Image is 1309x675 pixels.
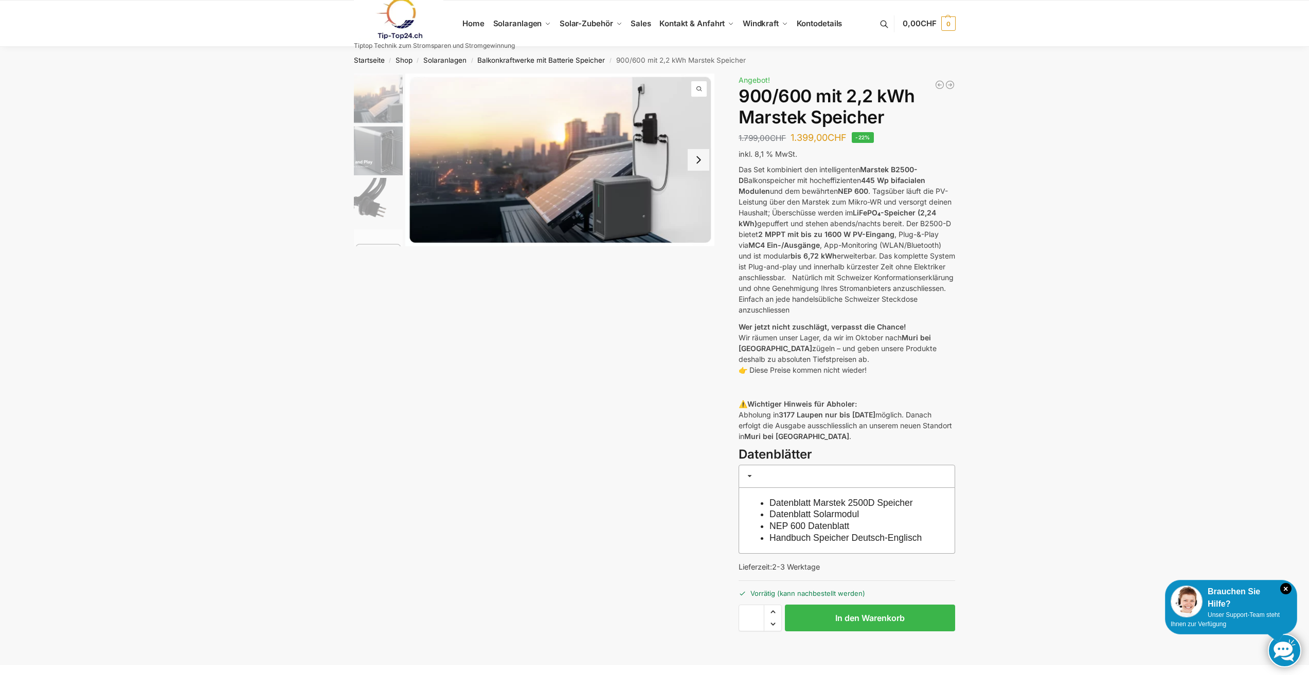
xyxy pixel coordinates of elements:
[1171,611,1280,628] span: Unser Support-Team steht Ihnen zur Verfügung
[935,80,945,90] a: Balkonkraftwerk 1780 Watt mit 4 KWh Zendure Batteriespeicher Notstrom fähig
[791,132,847,143] bdi: 1.399,00
[1171,586,1203,617] img: Customer service
[769,533,922,543] a: Handbuch Speicher Deutsch-Englisch
[739,562,820,571] span: Lieferzeit:
[792,1,846,47] a: Kontodetails
[385,57,396,65] span: /
[941,16,956,31] span: 0
[791,251,837,260] strong: bis 6,72 kWh
[785,605,955,631] button: In den Warenkorb
[423,56,467,64] a: Solaranlagen
[770,133,786,143] span: CHF
[405,74,715,246] img: Balkonkraftwerk mit Marstek Speicher
[739,398,955,442] p: ⚠️ Abholung in möglich. Danach erfolgt die Ausgabe ausschliesslich an unserem neuen Standort in .
[828,132,847,143] span: CHF
[921,19,937,28] span: CHF
[945,80,955,90] a: Steckerkraftwerk mit 8 KW Speicher und 8 Solarmodulen mit 3560 Watt mit Shelly Em 3 Pro
[739,133,786,143] bdi: 1.799,00
[744,432,849,441] strong: Muri bei [GEOGRAPHIC_DATA]
[354,178,403,227] img: Anschlusskabel-3meter_schweizer-stecker
[605,57,616,65] span: /
[739,86,955,128] h1: 900/600 mit 2,2 kWh Marstek Speicher
[354,229,403,278] img: ChatGPT Image 29. März 2025, 12_41_06
[769,521,849,531] a: NEP 600 Datenblatt
[903,8,955,39] a: 0,00CHF 0
[631,19,651,28] span: Sales
[748,241,820,249] strong: MC4 Ein-/Ausgänge
[335,47,974,74] nav: Breadcrumb
[739,1,793,47] a: Windkraft
[489,1,555,47] a: Solaranlagen
[493,19,542,28] span: Solaranlagen
[739,605,764,631] input: Produktmenge
[779,410,875,419] strong: 3177 Laupen nur bis [DATE]
[555,1,626,47] a: Solar-Zubehör
[396,56,413,64] a: Shop
[1171,586,1292,610] div: Brauchen Sie Hilfe?
[838,187,868,195] strong: NEP 600
[764,617,781,631] span: Reduce quantity
[903,19,936,28] span: 0,00
[655,1,739,47] a: Kontakt & Anfahrt
[764,605,781,618] span: Increase quantity
[739,76,770,84] span: Angebot!
[560,19,613,28] span: Solar-Zubehör
[405,74,715,246] a: Balkonkraftwerk mit Marstek Speicher5 1
[758,230,894,239] strong: 2 MPPT mit bis zu 1600 W PV-Eingang
[747,399,857,408] strong: Wichtiger Hinweis für Abholer:
[769,509,859,519] a: Datenblatt Solarmodul
[659,19,725,28] span: Kontakt & Anfahrt
[1280,583,1292,594] i: Schließen
[772,562,820,571] span: 2-3 Werktage
[354,74,403,124] img: Balkonkraftwerk mit Marstek Speicher
[688,149,709,171] button: Next slide
[739,164,955,315] p: Das Set kombiniert den intelligenten Balkonspeicher mit hocheffizienten und dem bewährten . Tagsü...
[354,56,385,64] a: Startseite
[413,57,423,65] span: /
[743,19,779,28] span: Windkraft
[852,132,874,143] span: -22%
[797,19,842,28] span: Kontodetails
[354,43,515,49] p: Tiptop Technik zum Stromsparen und Stromgewinnung
[739,150,797,158] span: inkl. 8,1 % MwSt.
[626,1,655,47] a: Sales
[739,446,955,464] h3: Datenblätter
[739,322,906,331] strong: Wer jetzt nicht zuschlägt, verpasst die Chance!
[769,498,913,508] a: Datenblatt Marstek 2500D Speicher
[477,56,605,64] a: Balkonkraftwerke mit Batterie Speicher
[354,126,403,175] img: Marstek Balkonkraftwerk
[739,321,955,375] p: Wir räumen unser Lager, da wir im Oktober nach zügeln – und geben unsere Produkte deshalb zu abso...
[467,57,477,65] span: /
[739,580,955,598] p: Vorrätig (kann nachbestellt werden)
